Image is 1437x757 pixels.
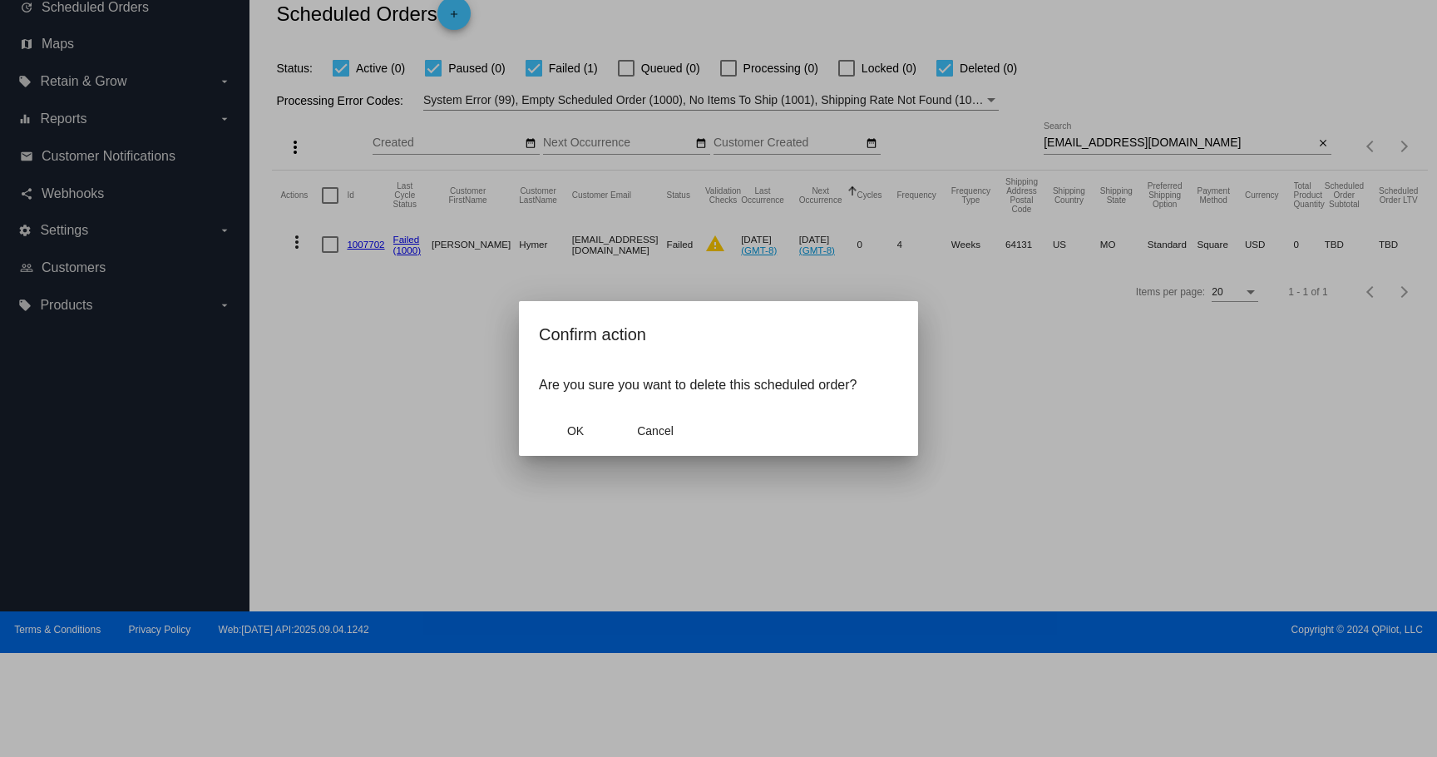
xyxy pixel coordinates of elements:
h2: Confirm action [539,321,898,348]
span: OK [567,424,584,438]
p: Are you sure you want to delete this scheduled order? [539,378,898,393]
button: Close dialog [619,416,692,446]
span: Cancel [637,424,674,438]
button: Close dialog [539,416,612,446]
